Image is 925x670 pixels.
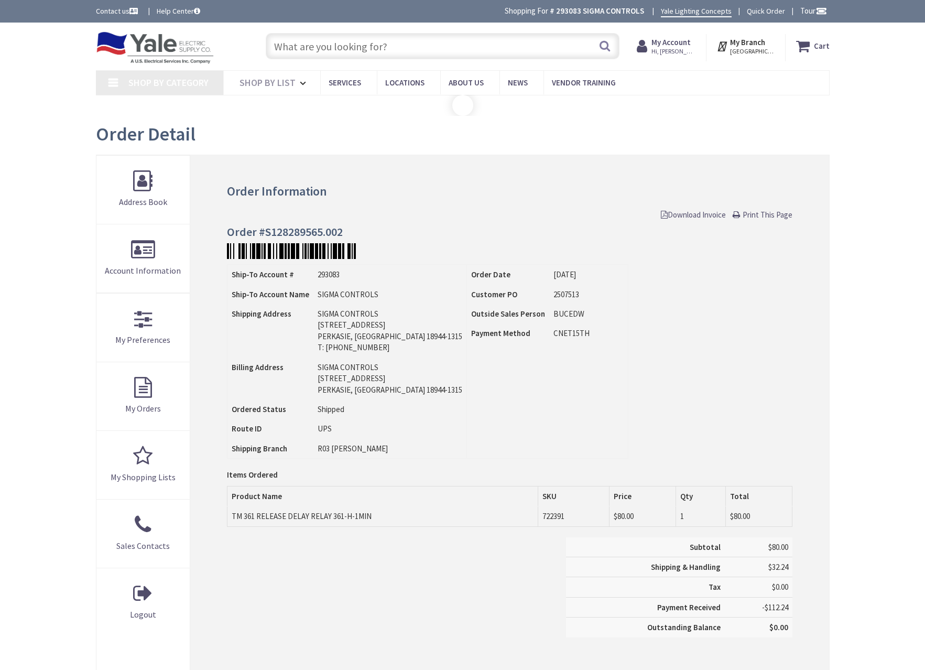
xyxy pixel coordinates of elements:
[661,209,726,220] a: Download Invoice
[232,404,286,414] strong: Ordered Status
[232,309,291,319] strong: Shipping Address
[329,78,361,88] span: Services
[549,304,628,323] td: BUCEDW
[116,541,170,551] span: Sales Contacts
[227,506,538,526] td: TM 361 RELEASE DELAY RELAY 361-H-1MIN
[814,37,830,56] strong: Cart
[730,47,775,56] span: [GEOGRAPHIC_DATA], [GEOGRAPHIC_DATA]
[125,403,161,414] span: My Orders
[313,265,466,284] td: 293083
[313,439,466,458] td: R03 [PERSON_NAME]
[716,37,775,56] div: My Branch [GEOGRAPHIC_DATA], [GEOGRAPHIC_DATA]
[128,77,209,89] span: Shop By Category
[661,6,732,17] a: Yale Lighting Concepts
[769,622,788,632] span: $0.00
[96,31,214,64] img: Yale Electric Supply Co.
[730,37,765,47] strong: My Branch
[115,334,170,345] span: My Preferences
[768,542,788,552] span: $80.00
[232,362,284,372] strong: Billing Address
[318,362,462,395] div: SIGMA CONTROLS [STREET_ADDRESS] PERKASIE, [GEOGRAPHIC_DATA] 18944-1315
[538,486,609,506] th: SKU
[796,37,830,56] a: Cart
[747,6,785,16] a: Quick Order
[637,37,696,56] a: My Account Hi, [PERSON_NAME]
[566,597,725,617] th: Payment Received
[232,424,262,434] strong: Route ID
[505,6,548,16] span: Shopping For
[471,328,530,338] strong: Payment Method
[550,6,554,16] strong: #
[614,511,634,521] span: $80.00
[96,568,190,636] a: Logout
[733,209,792,220] a: Print This Page
[676,486,725,506] th: Qty
[566,537,725,557] th: Subtotal
[105,265,181,276] span: Account Information
[266,33,619,59] input: What are you looking for?
[130,609,156,620] span: Logout
[800,6,827,16] span: Tour
[471,289,517,299] strong: Customer PO
[313,285,466,304] td: SIGMA CONTROLS
[566,557,725,577] th: Shipping & Handling
[227,486,538,506] th: Product Name
[566,577,725,597] th: Tax
[549,265,628,284] td: [DATE]
[553,328,624,339] li: CNET15TH
[96,224,190,293] a: Account Information
[318,308,462,353] div: SIGMA CONTROLS [STREET_ADDRESS] PERKASIE, [GEOGRAPHIC_DATA] 18944-1315 T: [PHONE_NUMBER]
[119,197,167,207] span: Address Book
[232,289,309,299] strong: Ship-To Account Name
[471,269,510,279] strong: Order Date
[768,562,788,572] span: $32.24
[385,78,425,88] span: Locations
[111,472,176,482] span: My Shopping Lists
[661,210,726,220] span: Download Invoice
[227,225,792,238] h4: Order #S128289565.002
[549,285,628,304] td: 2507513
[556,6,644,16] strong: 293083 SIGMA CONTROLS
[725,486,792,506] th: Total
[508,78,528,88] span: News
[96,6,140,16] a: Contact us
[647,622,721,632] strong: Outstanding Balance
[610,486,676,506] th: Price
[743,210,792,220] span: Print This Page
[232,444,287,453] strong: Shipping Branch
[449,78,484,88] span: About Us
[96,156,190,224] a: Address Book
[240,77,296,89] span: Shop By List
[651,37,691,47] strong: My Account
[772,582,788,592] span: $0.00
[96,500,190,568] a: Sales Contacts
[552,78,616,88] span: Vendor Training
[96,124,195,145] h1: Order Detail
[313,419,466,438] td: UPS
[651,47,696,56] span: Hi, [PERSON_NAME]
[680,511,684,521] span: 1
[313,399,466,419] td: Shipped
[471,309,545,319] strong: Outside Sales Person
[227,185,792,198] h3: Order Information
[96,294,190,362] a: My Preferences
[227,243,356,259] img: KDVh4AI6hMSQKuvsMAAAAASUVORK5CYII=
[157,6,200,16] a: Help Center
[538,506,609,526] td: 722391
[227,470,278,480] strong: Items Ordered
[96,431,190,499] a: My Shopping Lists
[232,269,294,279] strong: Ship-To Account #
[730,511,750,521] span: $80.00
[762,602,788,612] span: -$112.24
[96,362,190,430] a: My Orders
